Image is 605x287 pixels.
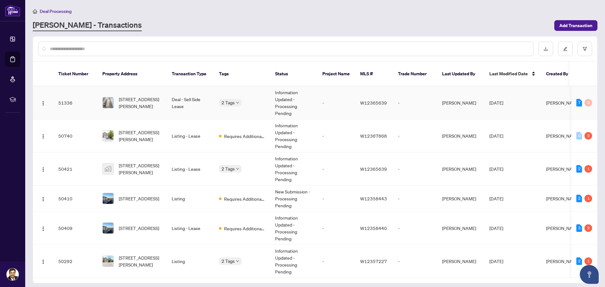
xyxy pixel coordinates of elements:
td: - [393,152,437,186]
button: Logo [38,193,48,204]
td: Listing [167,245,214,278]
span: down [236,167,239,170]
td: [PERSON_NAME] [437,152,484,186]
td: 50740 [53,119,97,152]
span: [STREET_ADDRESS][PERSON_NAME] [119,162,162,176]
span: [DATE] [489,258,503,264]
span: [STREET_ADDRESS] [119,225,159,232]
td: - [317,119,355,152]
td: 50410 [53,186,97,212]
th: Ticket Number [53,62,97,86]
td: Listing - Lease [167,152,214,186]
button: download [539,42,553,56]
img: Logo [41,259,46,264]
span: 2 Tags [222,165,235,172]
td: New Submission - Processing Pending [270,186,317,212]
div: 3 [576,224,582,232]
div: 2 [576,165,582,173]
td: - [393,86,437,119]
div: 2 [576,257,582,265]
img: Logo [41,134,46,139]
td: 50409 [53,212,97,245]
td: - [317,212,355,245]
td: - [317,86,355,119]
div: 1 [585,257,592,265]
td: Information Updated - Processing Pending [270,245,317,278]
span: Last Modified Date [489,70,528,77]
button: edit [558,42,573,56]
img: thumbnail-img [103,256,113,267]
img: Logo [41,101,46,106]
th: Project Name [317,62,355,86]
div: 2 [585,132,592,140]
div: 1 [585,165,592,173]
button: Add Transaction [554,20,597,31]
td: - [393,119,437,152]
span: filter [583,47,587,51]
button: Logo [38,223,48,233]
span: 2 Tags [222,257,235,265]
span: home [33,9,37,14]
span: Requires Additional Docs [224,195,265,202]
span: down [236,260,239,263]
span: [DATE] [489,225,503,231]
th: Status [270,62,317,86]
button: Logo [38,256,48,266]
img: Logo [41,197,46,202]
span: W12367868 [360,133,387,139]
button: filter [578,42,592,56]
div: 0 [576,132,582,140]
a: [PERSON_NAME] - Transactions [33,20,142,31]
span: [PERSON_NAME] [546,100,580,106]
span: [DATE] [489,100,503,106]
td: - [317,186,355,212]
span: [DATE] [489,133,503,139]
span: [STREET_ADDRESS][PERSON_NAME] [119,129,162,143]
td: 51336 [53,86,97,119]
span: [DATE] [489,166,503,172]
span: W12358440 [360,225,387,231]
span: W12357227 [360,258,387,264]
td: Information Updated - Processing Pending [270,86,317,119]
td: - [317,245,355,278]
th: Created By [541,62,579,86]
td: Deal - Sell Side Lease [167,86,214,119]
div: 7 [576,99,582,106]
td: [PERSON_NAME] [437,212,484,245]
div: 1 [585,195,592,202]
span: [PERSON_NAME] [546,225,580,231]
td: Listing - Lease [167,119,214,152]
span: [PERSON_NAME] [546,196,580,201]
td: [PERSON_NAME] [437,119,484,152]
td: Listing [167,186,214,212]
button: Logo [38,131,48,141]
span: [DATE] [489,196,503,201]
span: [STREET_ADDRESS][PERSON_NAME] [119,254,162,268]
img: Logo [41,167,46,172]
div: 0 [585,99,592,106]
span: edit [563,47,568,51]
th: Trade Number [393,62,437,86]
span: Deal Processing [40,9,72,14]
th: Last Updated By [437,62,484,86]
img: logo [5,5,20,16]
div: 2 [576,195,582,202]
td: Information Updated - Processing Pending [270,119,317,152]
img: Logo [41,226,46,231]
img: thumbnail-img [103,130,113,141]
span: W12365639 [360,166,387,172]
th: Last Modified Date [484,62,541,86]
img: thumbnail-img [103,97,113,108]
th: Property Address [97,62,167,86]
td: - [393,212,437,245]
th: Transaction Type [167,62,214,86]
td: [PERSON_NAME] [437,245,484,278]
td: - [393,186,437,212]
td: - [393,245,437,278]
div: 2 [585,224,592,232]
span: download [544,47,548,51]
img: thumbnail-img [103,193,113,204]
img: Profile Icon [7,268,19,280]
span: [STREET_ADDRESS][PERSON_NAME] [119,96,162,110]
span: down [236,101,239,104]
